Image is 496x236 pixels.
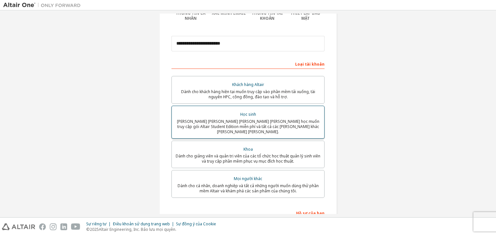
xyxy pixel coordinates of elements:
img: facebook.svg [39,223,46,230]
font: Khoa [243,146,253,152]
font: Điều khoản sử dụng trang web [113,221,170,227]
img: instagram.svg [50,223,57,230]
font: Dành cho giảng viên và quản trị viên của các tổ chức học thuật quản lý sinh viên và truy cập phần... [176,153,320,164]
font: Altair Engineering, Inc. Bảo lưu mọi quyền. [99,227,176,232]
font: Sự đồng ý của Cookie [176,221,216,227]
img: altair_logo.svg [2,223,35,230]
font: © [86,227,90,232]
font: Khách hàng Altair [232,82,264,87]
font: Thông tin tài khoản [252,10,283,21]
font: Thông tin cá nhân [176,10,205,21]
font: [PERSON_NAME] [PERSON_NAME] [PERSON_NAME] [PERSON_NAME] học muốn truy cập gói Altair Student Edit... [177,119,319,134]
font: Dành cho cá nhân, doanh nghiệp và tất cả những người muốn dùng thử phần mềm Altair và khám phá cá... [178,183,319,194]
font: Thiết lập bảo mật [290,10,320,21]
font: 2025 [90,227,99,232]
img: linkedin.svg [60,223,67,230]
font: Học sinh [240,112,256,117]
font: Loại tài khoản [295,61,325,67]
font: Sự riêng tư [86,221,107,227]
font: Dành cho khách hàng hiện tại muốn truy cập vào phần mềm tải xuống, tài nguyên HPC, cộng đồng, đào... [181,89,315,100]
font: Hồ sơ của bạn [296,210,325,216]
img: youtube.svg [71,223,80,230]
img: Altair One [3,2,84,8]
font: Mọi người khác [234,176,262,181]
